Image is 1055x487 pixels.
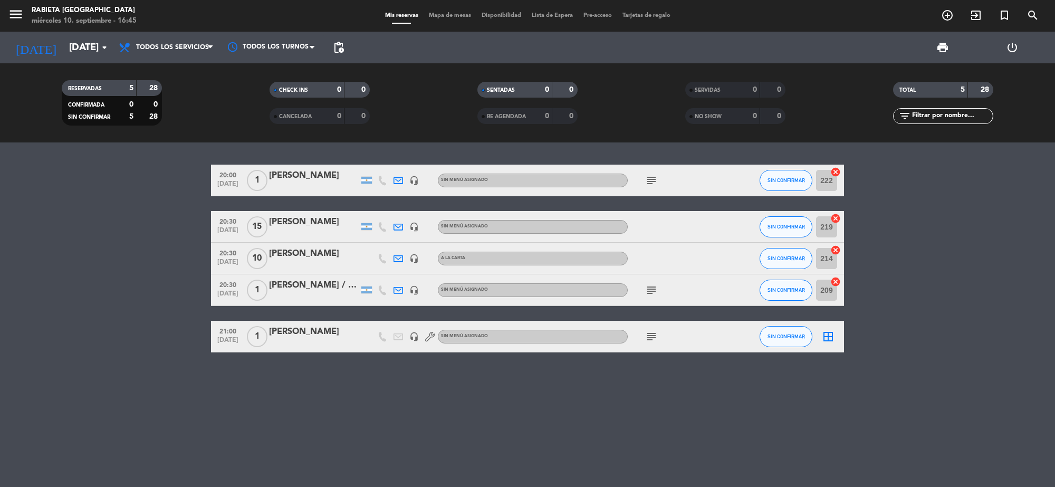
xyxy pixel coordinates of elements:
input: Filtrar por nombre... [911,110,993,122]
i: filter_list [898,110,911,122]
span: SIN CONFIRMAR [768,177,805,183]
span: CHECK INS [279,88,308,93]
i: headset_mic [409,285,419,295]
span: 1 [247,170,267,191]
span: RE AGENDADA [487,114,526,119]
span: RESERVADAS [68,86,102,91]
span: 15 [247,216,267,237]
strong: 0 [545,86,549,93]
strong: 0 [361,86,368,93]
span: Tarjetas de regalo [617,13,676,18]
strong: 5 [961,86,965,93]
span: Sin menú asignado [441,334,488,338]
span: pending_actions [332,41,345,54]
span: SIN CONFIRMAR [768,255,805,261]
button: SIN CONFIRMAR [760,326,812,347]
span: [DATE] [215,227,241,239]
span: 20:30 [215,246,241,259]
button: SIN CONFIRMAR [760,280,812,301]
button: SIN CONFIRMAR [760,248,812,269]
strong: 0 [154,101,160,108]
div: Rabieta [GEOGRAPHIC_DATA] [32,5,137,16]
strong: 0 [777,86,783,93]
strong: 0 [569,86,576,93]
span: Sin menú asignado [441,178,488,182]
span: SIN CONFIRMAR [68,114,110,120]
span: CANCELADA [279,114,312,119]
i: arrow_drop_down [98,41,111,54]
span: 20:00 [215,168,241,180]
span: [DATE] [215,180,241,193]
i: search [1027,9,1039,22]
span: NO SHOW [695,114,722,119]
span: 10 [247,248,267,269]
span: 1 [247,326,267,347]
span: A LA CARTA [441,256,465,260]
i: border_all [822,330,835,343]
span: CONFIRMADA [68,102,104,108]
span: Todos los servicios [136,44,209,51]
div: [PERSON_NAME] [269,325,359,339]
button: menu [8,6,24,26]
span: [DATE] [215,259,241,271]
i: headset_mic [409,176,419,185]
span: Disponibilidad [476,13,526,18]
i: cancel [830,213,841,224]
div: LOG OUT [977,32,1047,63]
i: [DATE] [8,36,64,59]
button: SIN CONFIRMAR [760,216,812,237]
span: [DATE] [215,337,241,349]
strong: 28 [981,86,991,93]
div: [PERSON_NAME] [269,169,359,183]
i: power_settings_new [1006,41,1019,54]
i: subject [645,284,658,297]
strong: 5 [129,84,133,92]
span: Mis reservas [380,13,424,18]
i: headset_mic [409,332,419,341]
span: SERVIDAS [695,88,721,93]
div: [PERSON_NAME] / [PERSON_NAME] / [PERSON_NAME] [269,279,359,292]
span: SENTADAS [487,88,515,93]
i: subject [645,330,658,343]
i: headset_mic [409,222,419,232]
div: [PERSON_NAME] [269,247,359,261]
i: cancel [830,245,841,255]
strong: 0 [753,86,757,93]
i: menu [8,6,24,22]
span: 20:30 [215,278,241,290]
strong: 5 [129,113,133,120]
span: TOTAL [899,88,916,93]
i: exit_to_app [970,9,982,22]
strong: 0 [129,101,133,108]
span: SIN CONFIRMAR [768,333,805,339]
strong: 0 [753,112,757,120]
span: 21:00 [215,324,241,337]
span: Lista de Espera [526,13,578,18]
strong: 28 [149,84,160,92]
span: SIN CONFIRMAR [768,287,805,293]
strong: 0 [545,112,549,120]
span: [DATE] [215,290,241,302]
strong: 0 [337,86,341,93]
i: cancel [830,276,841,287]
i: cancel [830,167,841,177]
span: Pre-acceso [578,13,617,18]
span: print [936,41,949,54]
div: miércoles 10. septiembre - 16:45 [32,16,137,26]
strong: 28 [149,113,160,120]
span: SIN CONFIRMAR [768,224,805,230]
span: 20:30 [215,215,241,227]
span: 1 [247,280,267,301]
strong: 0 [777,112,783,120]
i: subject [645,174,658,187]
button: SIN CONFIRMAR [760,170,812,191]
i: headset_mic [409,254,419,263]
strong: 0 [569,112,576,120]
i: add_circle_outline [941,9,954,22]
strong: 0 [361,112,368,120]
span: Sin menú asignado [441,288,488,292]
span: Sin menú asignado [441,224,488,228]
strong: 0 [337,112,341,120]
i: turned_in_not [998,9,1011,22]
span: Mapa de mesas [424,13,476,18]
